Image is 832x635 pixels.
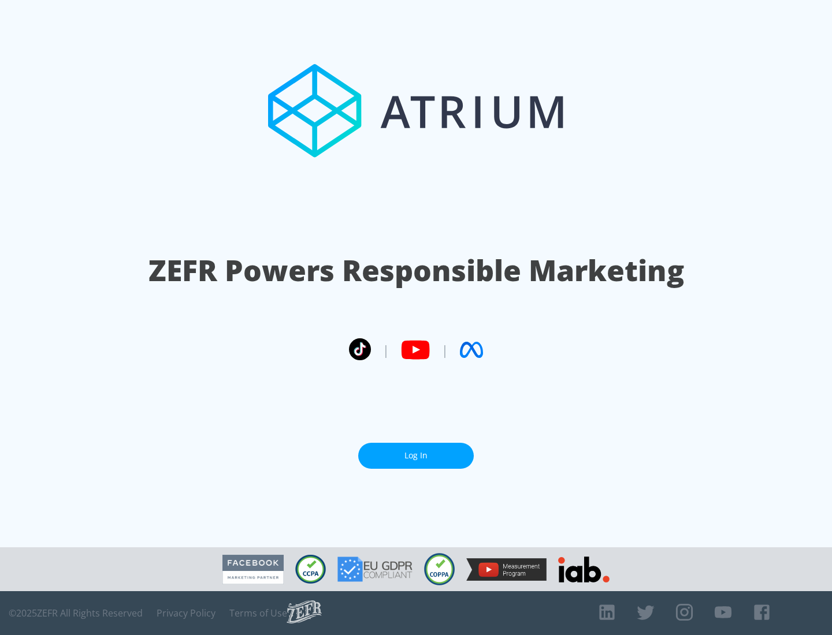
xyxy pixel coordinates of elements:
img: CCPA Compliant [295,555,326,584]
span: | [441,341,448,358]
a: Privacy Policy [157,607,216,619]
h1: ZEFR Powers Responsible Marketing [148,251,684,290]
img: COPPA Compliant [424,553,455,585]
a: Log In [358,443,474,469]
img: Facebook Marketing Partner [222,555,284,584]
img: YouTube Measurement Program [466,558,547,581]
span: | [382,341,389,358]
img: GDPR Compliant [337,556,413,582]
span: © 2025 ZEFR All Rights Reserved [9,607,143,619]
a: Terms of Use [229,607,287,619]
img: IAB [558,556,610,582]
